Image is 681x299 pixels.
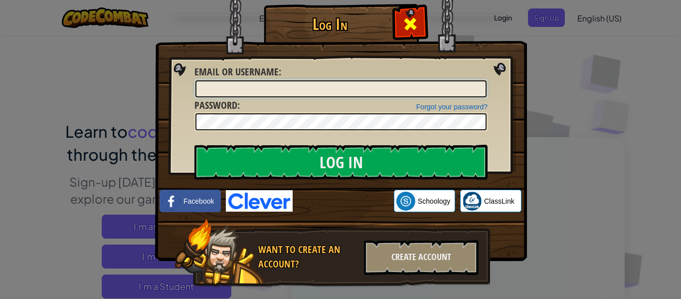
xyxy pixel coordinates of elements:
label: : [194,98,240,113]
div: Create Account [364,240,479,275]
img: schoology.png [396,192,415,211]
input: Log In [194,145,488,180]
img: facebook_small.png [162,192,181,211]
span: ClassLink [484,196,514,206]
label: : [194,65,281,79]
span: Password [194,98,237,112]
span: Email or Username [194,65,279,78]
img: clever-logo-blue.png [226,190,293,212]
a: Forgot your password? [416,103,488,111]
span: Facebook [183,196,214,206]
span: Schoology [418,196,450,206]
iframe: Sign in with Google Button [293,190,394,212]
div: Want to create an account? [258,243,358,271]
img: classlink-logo-small.png [463,192,482,211]
h1: Log In [266,15,393,33]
